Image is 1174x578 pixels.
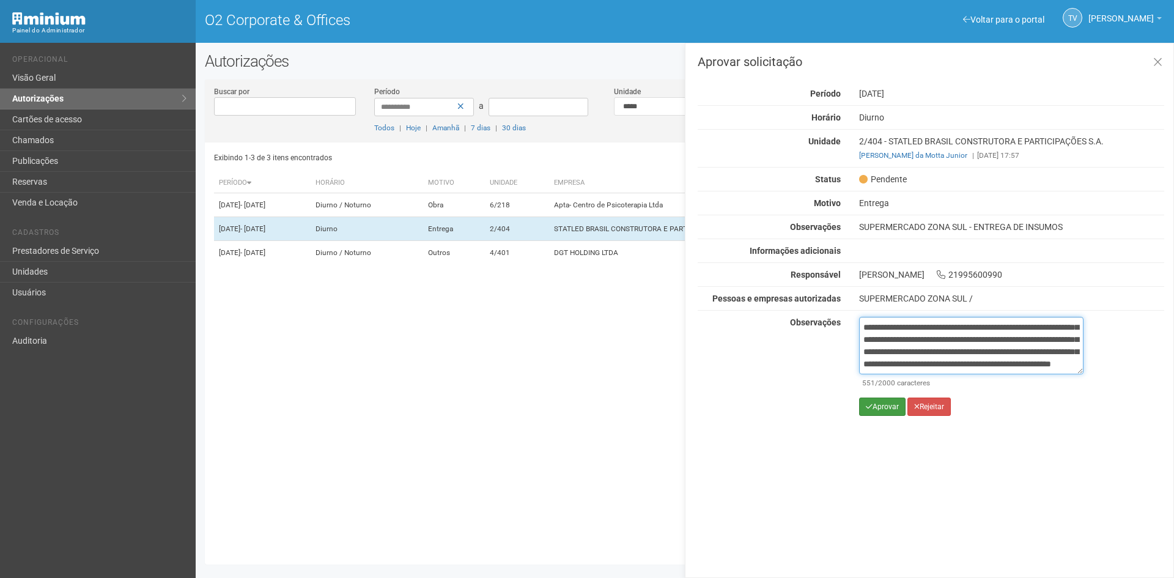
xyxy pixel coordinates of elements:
[549,193,882,217] td: Apta- Centro de Psicoterapia Ltda
[859,150,1164,161] div: [DATE] 17:57
[214,149,681,167] div: Exibindo 1-3 de 3 itens encontrados
[808,136,841,146] strong: Unidade
[850,198,1173,209] div: Entrega
[374,124,394,132] a: Todos
[850,112,1173,123] div: Diurno
[311,193,423,217] td: Diurno / Noturno
[432,124,459,132] a: Amanhã
[240,224,265,233] span: - [DATE]
[311,173,423,193] th: Horário
[502,124,526,132] a: 30 dias
[549,217,882,241] td: STATLED BRASIL CONSTRUTORA E PARTICIPAÇÕES S.A.
[214,217,311,241] td: [DATE]
[12,228,186,241] li: Cadastros
[485,193,549,217] td: 6/218
[549,241,882,265] td: DGT HOLDING LTDA
[12,25,186,36] div: Painel do Administrador
[815,174,841,184] strong: Status
[12,55,186,68] li: Operacional
[471,124,490,132] a: 7 dias
[485,217,549,241] td: 2/404
[479,101,484,111] span: a
[698,56,1164,68] h3: Aprovar solicitação
[311,241,423,265] td: Diurno / Noturno
[423,241,485,265] td: Outros
[859,293,1164,304] div: SUPERMERCADO ZONA SUL /
[810,89,841,98] strong: Período
[214,173,311,193] th: Período
[972,151,974,160] span: |
[406,124,421,132] a: Hoje
[907,398,951,416] button: Rejeitar
[750,246,841,256] strong: Informações adicionais
[963,15,1044,24] a: Voltar para o portal
[814,198,841,208] strong: Motivo
[399,124,401,132] span: |
[374,86,400,97] label: Período
[423,173,485,193] th: Motivo
[1088,2,1154,23] span: Thayane Vasconcelos Torres
[850,269,1173,280] div: [PERSON_NAME] 21995600990
[311,217,423,241] td: Diurno
[214,86,249,97] label: Buscar por
[240,248,265,257] span: - [DATE]
[790,317,841,327] strong: Observações
[859,174,907,185] span: Pendente
[614,86,641,97] label: Unidade
[1145,50,1170,76] a: Fechar
[485,241,549,265] td: 4/401
[12,12,86,25] img: Minium
[495,124,497,132] span: |
[790,222,841,232] strong: Observações
[811,113,841,122] strong: Horário
[850,88,1173,99] div: [DATE]
[1063,8,1082,28] a: TV
[859,398,906,416] button: Aprovar
[549,173,882,193] th: Empresa
[862,377,1080,388] div: /2000 caracteres
[423,217,485,241] td: Entrega
[850,136,1173,161] div: 2/404 - STATLED BRASIL CONSTRUTORA E PARTICIPAÇÕES S.A.
[205,52,1165,70] h2: Autorizações
[214,241,311,265] td: [DATE]
[423,193,485,217] td: Obra
[12,318,186,331] li: Configurações
[859,151,967,160] a: [PERSON_NAME] da Motta Junior
[464,124,466,132] span: |
[1088,15,1162,25] a: [PERSON_NAME]
[214,193,311,217] td: [DATE]
[205,12,676,28] h1: O2 Corporate & Offices
[862,379,875,387] span: 551
[426,124,427,132] span: |
[850,221,1173,232] div: SUPERMERCADO ZONA SUL - ENTREGA DE INSUMOS
[791,270,841,280] strong: Responsável
[712,294,841,303] strong: Pessoas e empresas autorizadas
[485,173,549,193] th: Unidade
[240,201,265,209] span: - [DATE]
